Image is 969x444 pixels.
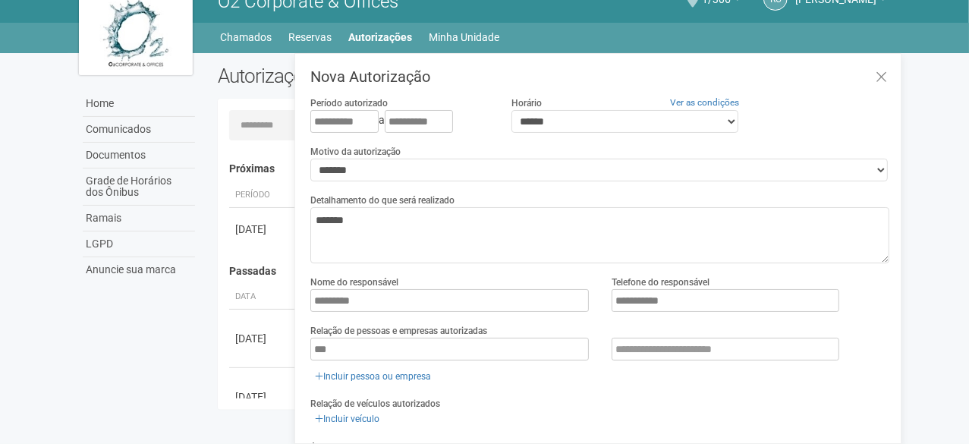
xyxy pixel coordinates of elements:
[229,285,297,310] th: Data
[235,222,291,237] div: [DATE]
[289,27,332,48] a: Reservas
[83,231,195,257] a: LGPD
[83,91,195,117] a: Home
[310,276,398,289] label: Nome do responsável
[310,368,436,385] a: Incluir pessoa ou empresa
[310,324,487,338] label: Relação de pessoas e empresas autorizadas
[310,96,388,110] label: Período autorizado
[349,27,413,48] a: Autorizações
[83,117,195,143] a: Comunicados
[229,266,879,277] h4: Passadas
[235,331,291,346] div: [DATE]
[83,257,195,282] a: Anuncie sua marca
[612,276,709,289] label: Telefone do responsável
[310,145,401,159] label: Motivo da autorização
[83,143,195,168] a: Documentos
[429,27,500,48] a: Minha Unidade
[229,183,297,208] th: Período
[310,69,889,84] h3: Nova Autorização
[670,97,739,108] a: Ver as condições
[221,27,272,48] a: Chamados
[83,168,195,206] a: Grade de Horários dos Ônibus
[235,389,291,405] div: [DATE]
[511,96,542,110] label: Horário
[310,194,455,207] label: Detalhamento do que será realizado
[310,110,488,133] div: a
[310,411,384,427] a: Incluir veículo
[229,163,879,175] h4: Próximas
[83,206,195,231] a: Ramais
[310,397,440,411] label: Relação de veículos autorizados
[218,65,543,87] h2: Autorizações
